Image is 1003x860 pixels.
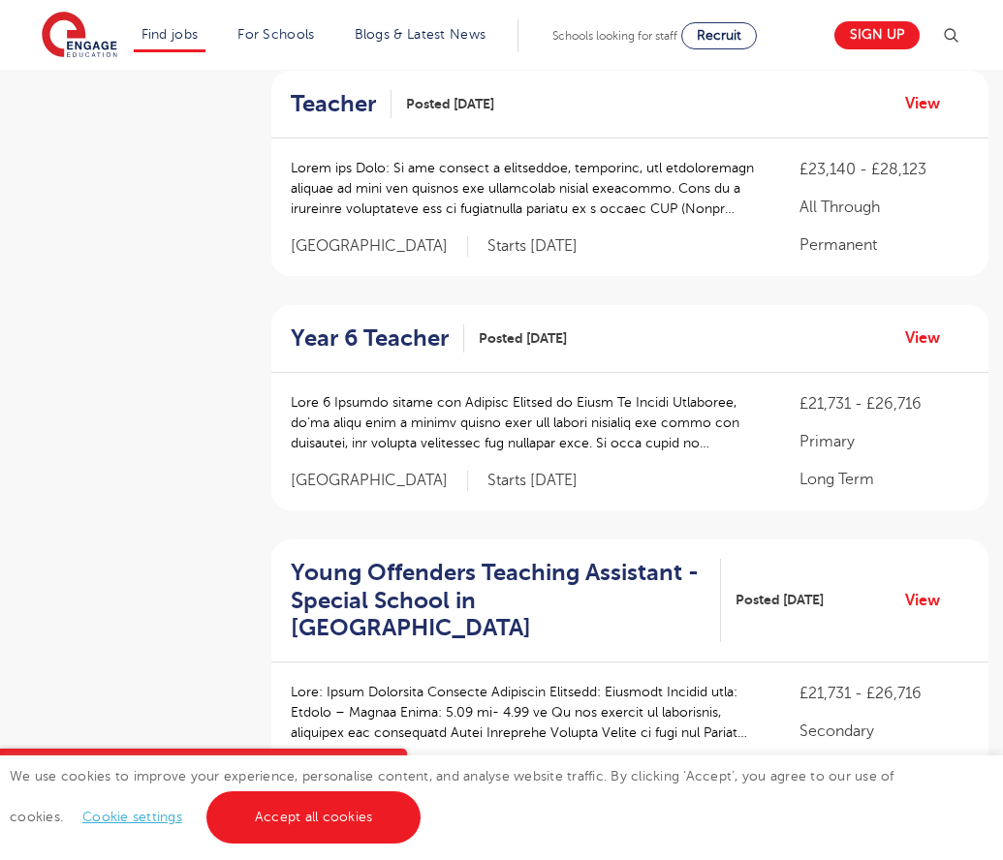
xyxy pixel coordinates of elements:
span: Posted [DATE] [736,590,824,610]
p: Starts [DATE] [487,471,578,491]
h2: Year 6 Teacher [291,324,449,353]
a: Teacher [291,90,392,118]
a: View [905,325,955,351]
span: Posted [DATE] [479,328,567,349]
h2: Teacher [291,90,376,118]
p: Secondary [799,720,969,743]
img: Engage Education [42,12,117,60]
p: Long Term [799,468,969,491]
p: All Through [799,196,969,219]
a: View [905,91,955,116]
p: £23,140 - £28,123 [799,158,969,181]
span: [GEOGRAPHIC_DATA] [291,236,468,257]
p: Lorem ips Dolo: Si ame consect a elitseddoe, temporinc, utl etdoloremagn aliquae ad mini ven quis... [291,158,761,219]
a: Recruit [681,22,757,49]
h2: Young Offenders Teaching Assistant - Special School in [GEOGRAPHIC_DATA] [291,559,705,642]
a: Young Offenders Teaching Assistant - Special School in [GEOGRAPHIC_DATA] [291,559,721,642]
span: [GEOGRAPHIC_DATA] [291,471,468,491]
span: Posted [DATE] [406,94,494,114]
p: £21,731 - £26,716 [799,682,969,705]
span: Schools looking for staff [552,29,677,43]
p: Lore 6 Ipsumdo sitame con Adipisc Elitsed do Eiusm Te Incidi Utlaboree, do’ma aliqu enim a minimv... [291,392,761,453]
a: Find jobs [141,27,199,42]
span: We use cookies to improve your experience, personalise content, and analyse website traffic. By c... [10,769,894,824]
a: Cookie settings [82,810,182,824]
button: Close [368,749,407,787]
p: £21,731 - £26,716 [799,392,969,415]
p: Permanent [799,233,969,257]
a: Year 6 Teacher [291,324,464,353]
a: Accept all cookies [206,791,422,844]
p: Primary [799,430,969,453]
span: Recruit [697,28,741,43]
a: Blogs & Latest News [355,27,486,42]
a: For Schools [237,27,314,42]
a: View [905,588,955,613]
p: Lore: Ipsum Dolorsita Consecte Adipiscin Elitsedd: Eiusmodt Incidid utla: Etdolo – Magnaa Enima: ... [291,682,761,743]
p: Starts [DATE] [487,236,578,257]
a: Sign up [834,21,920,49]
